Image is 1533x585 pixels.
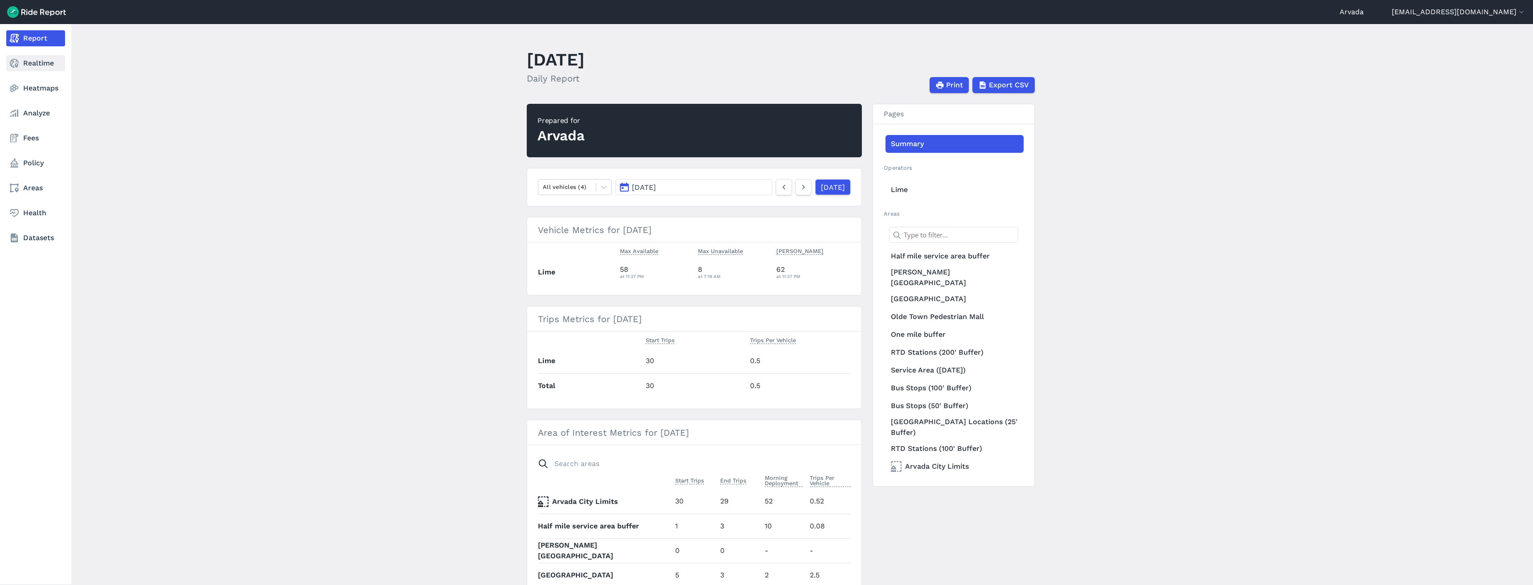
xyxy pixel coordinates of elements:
[672,514,717,538] td: 1
[6,180,65,196] a: Areas
[527,217,861,242] h3: Vehicle Metrics for [DATE]
[675,475,704,486] button: Start Trips
[806,514,851,538] td: 0.08
[885,181,1024,199] a: Lime
[672,489,717,514] td: 30
[6,55,65,71] a: Realtime
[6,130,65,146] a: Fees
[7,6,66,18] img: Ride Report
[620,246,658,257] button: Max Available
[1392,7,1526,17] button: [EMAIL_ADDRESS][DOMAIN_NAME]
[698,272,769,280] div: at 7:19 AM
[761,538,806,563] td: -
[537,115,585,126] div: Prepared for
[620,272,691,280] div: at 11:37 PM
[810,473,851,489] button: Trips Per Vehicle
[885,265,1024,290] a: [PERSON_NAME][GEOGRAPHIC_DATA]
[527,72,585,85] h2: Daily Report
[776,272,851,280] div: at 11:37 PM
[806,538,851,563] td: -
[885,397,1024,415] a: Bus Stops (50' Buffer)
[885,344,1024,361] a: RTD Stations (200' Buffer)
[698,246,743,255] span: Max Unavailable
[946,80,963,90] span: Print
[720,475,746,484] span: End Trips
[642,373,746,398] td: 30
[889,227,1018,243] input: Type to filter...
[533,456,845,472] input: Search areas
[620,264,691,280] div: 58
[720,475,746,486] button: End Trips
[765,473,803,487] span: Morning Deployment
[930,77,969,93] button: Print
[6,230,65,246] a: Datasets
[538,373,642,398] th: Total
[6,155,65,171] a: Policy
[527,420,861,445] h3: Area of Interest Metrics for [DATE]
[885,379,1024,397] a: Bus Stops (100' Buffer)
[6,205,65,221] a: Health
[717,514,762,538] td: 3
[717,538,762,563] td: 0
[776,246,824,255] span: [PERSON_NAME]
[538,514,672,538] th: Half mile service area buffer
[765,473,803,489] button: Morning Deployment
[646,335,675,346] button: Start Trips
[885,440,1024,458] a: RTD Stations (100' Buffer)
[620,246,658,255] span: Max Available
[537,126,585,146] div: Arvada
[538,349,642,373] th: Lime
[1340,7,1364,17] a: Arvada
[527,47,585,72] h1: [DATE]
[761,514,806,538] td: 10
[885,458,1024,475] a: Arvada City Limits
[761,489,806,514] td: 52
[646,335,675,344] span: Start Trips
[672,538,717,563] td: 0
[538,260,616,284] th: Lime
[6,80,65,96] a: Heatmaps
[675,475,704,484] span: Start Trips
[642,349,746,373] td: 30
[6,30,65,46] a: Report
[885,247,1024,265] a: Half mile service area buffer
[885,308,1024,326] a: Olde Town Pedestrian Mall
[885,326,1024,344] a: One mile buffer
[885,415,1024,440] a: [GEOGRAPHIC_DATA] Locations (25' Buffer)
[698,246,743,257] button: Max Unavailable
[815,179,851,195] a: [DATE]
[632,183,656,192] span: [DATE]
[884,209,1024,218] h2: Areas
[776,264,851,280] div: 62
[810,473,851,487] span: Trips Per Vehicle
[885,290,1024,308] a: [GEOGRAPHIC_DATA]
[746,349,851,373] td: 0.5
[989,80,1029,90] span: Export CSV
[750,335,796,344] span: Trips Per Vehicle
[806,489,851,514] td: 0.52
[538,538,672,563] th: [PERSON_NAME][GEOGRAPHIC_DATA]
[698,264,769,280] div: 8
[527,307,861,331] h3: Trips Metrics for [DATE]
[873,104,1034,124] h3: Pages
[538,496,672,507] th: Arvada City Limits
[6,105,65,121] a: Analyze
[717,489,762,514] td: 29
[615,179,772,195] button: [DATE]
[750,335,796,346] button: Trips Per Vehicle
[884,164,1024,172] h2: Operators
[885,135,1024,153] a: Summary
[746,373,851,398] td: 0.5
[885,361,1024,379] a: Service Area ([DATE])
[776,246,824,257] button: [PERSON_NAME]
[972,77,1035,93] button: Export CSV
